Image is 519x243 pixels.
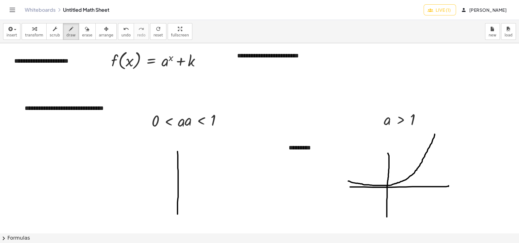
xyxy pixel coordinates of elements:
span: redo [137,33,145,37]
button: transform [22,23,47,40]
button: arrange [95,23,117,40]
button: redoredo [134,23,149,40]
span: fullscreen [171,33,189,37]
button: Live (1) [424,4,456,15]
span: load [504,33,513,37]
button: undoundo [118,23,134,40]
button: [PERSON_NAME] [457,4,512,15]
span: transform [25,33,43,37]
button: erase [79,23,96,40]
span: insert [6,33,17,37]
span: reset [153,33,163,37]
button: fullscreen [168,23,192,40]
span: erase [82,33,92,37]
button: scrub [46,23,63,40]
span: [PERSON_NAME] [462,7,507,13]
button: draw [63,23,79,40]
span: arrange [99,33,113,37]
span: Live (1) [429,7,451,13]
span: new [489,33,496,37]
button: load [501,23,516,40]
i: redo [138,25,144,33]
button: new [485,23,500,40]
a: Whiteboards [25,7,56,13]
i: refresh [155,25,161,33]
i: undo [123,25,129,33]
button: insert [3,23,20,40]
button: Toggle navigation [7,5,17,15]
span: undo [121,33,131,37]
button: refreshreset [150,23,166,40]
span: draw [66,33,76,37]
span: scrub [50,33,60,37]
